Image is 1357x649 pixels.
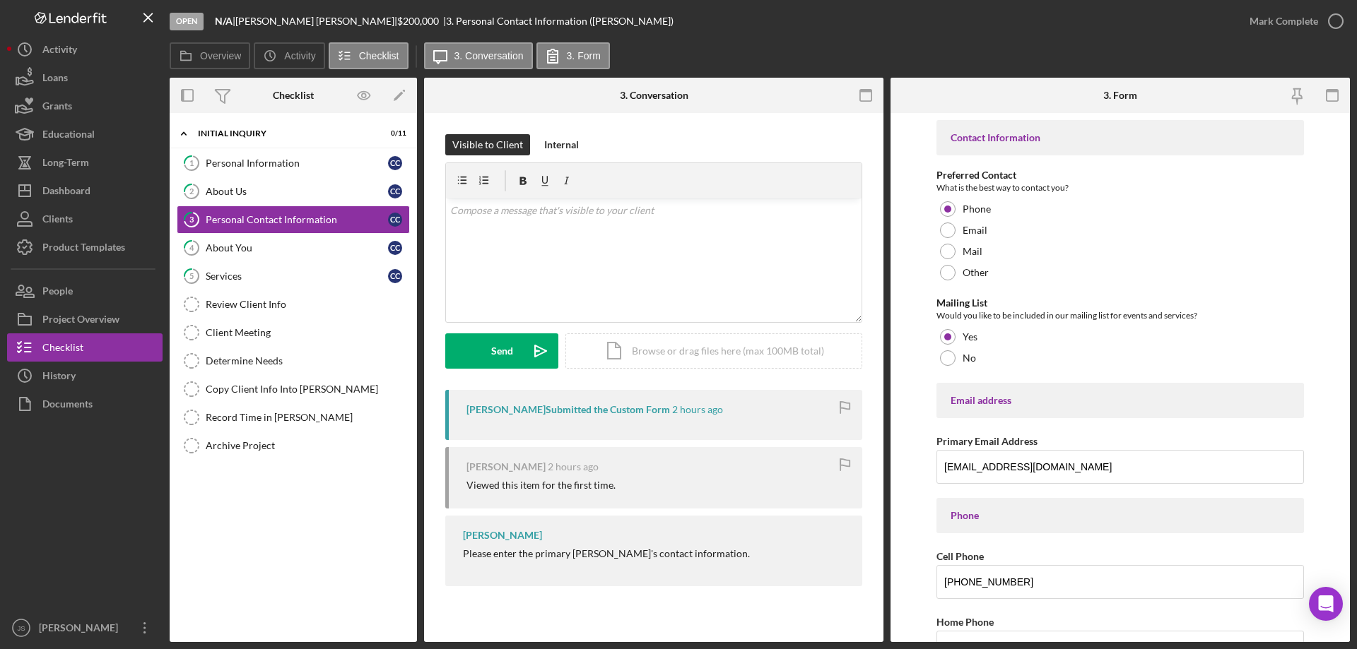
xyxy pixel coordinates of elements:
[388,156,402,170] div: C C
[936,435,1038,447] label: Primary Email Address
[1235,7,1350,35] button: Mark Complete
[7,333,163,362] button: Checklist
[951,132,1290,143] div: Contact Information
[463,530,542,541] div: [PERSON_NAME]
[35,614,127,645] div: [PERSON_NAME]
[567,50,601,61] label: 3. Form
[177,206,410,234] a: 3Personal Contact InformationCC
[177,403,410,431] a: Record Time in [PERSON_NAME]
[254,42,324,69] button: Activity
[1103,90,1137,101] div: 3. Form
[445,333,558,369] button: Send
[215,16,235,27] div: |
[206,440,409,451] div: Archive Project
[215,15,233,27] b: N/A
[936,181,1304,195] div: What is the best way to contact you?
[42,362,76,393] div: History
[381,129,406,138] div: 0 / 11
[7,64,163,92] a: Loans
[963,267,989,278] label: Other
[544,134,579,155] div: Internal
[189,243,194,252] tspan: 4
[206,242,388,254] div: About You
[7,205,163,233] button: Clients
[189,215,194,224] tspan: 3
[466,480,616,491] div: Viewed this item for the first time.
[936,550,984,562] label: Cell Phone
[7,92,163,120] button: Grants
[672,404,723,415] time: 2025-09-12 14:24
[536,42,610,69] button: 3. Form
[7,362,163,390] button: History
[951,510,1290,521] div: Phone
[388,213,402,227] div: C C
[42,35,77,67] div: Activity
[42,305,119,337] div: Project Overview
[206,412,409,423] div: Record Time in [PERSON_NAME]
[177,375,410,403] a: Copy Client Info Into [PERSON_NAME]
[963,246,982,257] label: Mail
[42,205,73,237] div: Clients
[284,50,315,61] label: Activity
[42,390,93,422] div: Documents
[951,395,1290,406] div: Email address
[7,390,163,418] button: Documents
[206,299,409,310] div: Review Client Info
[537,134,586,155] button: Internal
[42,148,89,180] div: Long-Term
[200,50,241,61] label: Overview
[206,270,388,282] div: Services
[189,271,194,280] tspan: 5
[936,297,1304,309] div: Mailing List
[206,327,409,338] div: Client Meeting
[963,331,977,343] label: Yes
[177,318,410,347] a: Client Meeting
[443,16,674,27] div: | 3. Personal Contact Information ([PERSON_NAME])
[42,177,90,208] div: Dashboard
[936,616,994,628] label: Home Phone
[397,15,439,27] span: $200,000
[936,169,1304,181] div: Preferred Contact
[963,203,991,215] label: Phone
[7,305,163,333] button: Project Overview
[177,347,410,375] a: Determine Needs
[189,158,194,167] tspan: 1
[7,277,163,305] button: People
[963,225,987,236] label: Email
[491,333,513,369] div: Send
[189,186,194,196] tspan: 2
[7,233,163,261] a: Product Templates
[177,234,410,262] a: 4About YouCC
[936,309,1304,323] div: Would you like to be included in our mailing list for events and services?
[42,64,68,95] div: Loans
[235,16,397,27] div: [PERSON_NAME] [PERSON_NAME] |
[1309,587,1343,621] div: Open Intercom Messenger
[17,624,25,632] text: JS
[170,42,250,69] button: Overview
[42,277,73,309] div: People
[1250,7,1318,35] div: Mark Complete
[7,614,163,642] button: JS[PERSON_NAME]
[42,120,95,152] div: Educational
[620,90,688,101] div: 3. Conversation
[7,35,163,64] button: Activity
[445,134,530,155] button: Visible to Client
[463,548,750,559] div: Please enter the primary [PERSON_NAME]'s contact information.
[466,404,670,415] div: [PERSON_NAME] Submitted the Custom Form
[42,233,125,265] div: Product Templates
[7,148,163,177] a: Long-Term
[452,134,523,155] div: Visible to Client
[548,461,599,472] time: 2025-09-12 14:23
[963,352,976,364] label: No
[177,149,410,177] a: 1Personal InformationCC
[7,177,163,205] button: Dashboard
[206,214,388,225] div: Personal Contact Information
[7,120,163,148] button: Educational
[466,461,546,472] div: [PERSON_NAME]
